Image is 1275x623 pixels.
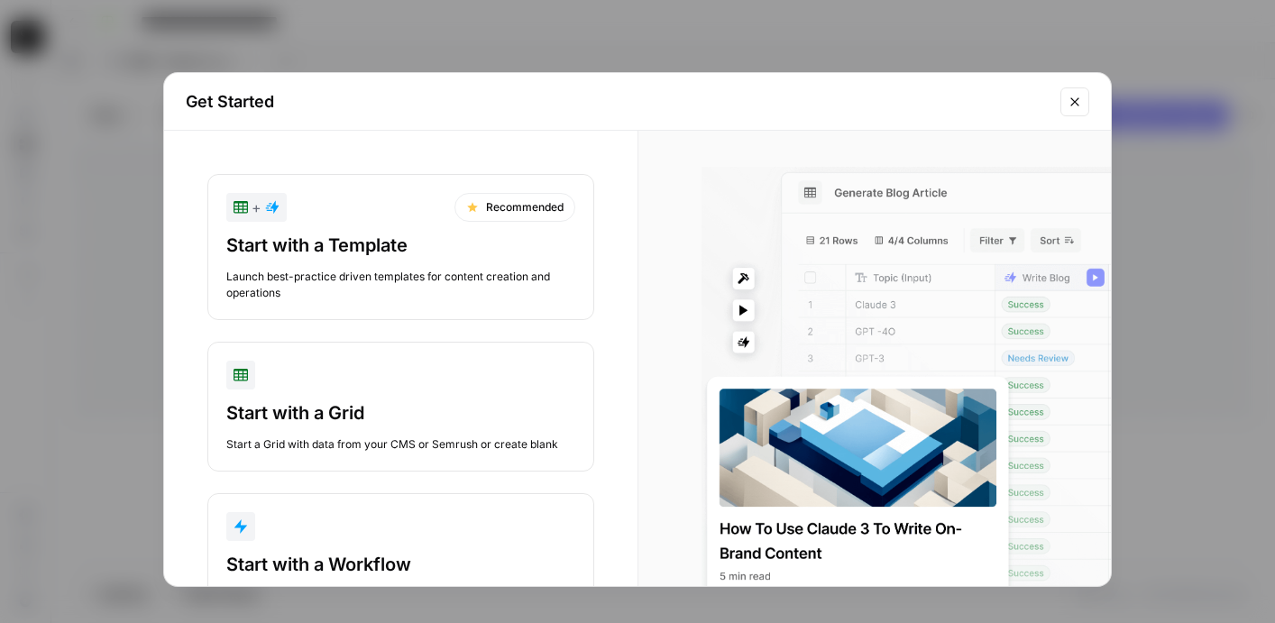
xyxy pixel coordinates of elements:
button: Close modal [1060,87,1089,116]
div: Recommended [454,193,575,222]
div: Start with a Grid [226,400,575,426]
button: Start with a GridStart a Grid with data from your CMS or Semrush or create blank [207,342,594,472]
div: Launch best-practice driven templates for content creation and operations [226,269,575,301]
h2: Get Started [186,89,1050,115]
div: Start a Grid with data from your CMS or Semrush or create blank [226,436,575,453]
div: + [234,197,280,218]
button: Start with a Workflow [207,493,594,623]
div: Start with a Template [226,233,575,258]
button: +RecommendedStart with a TemplateLaunch best-practice driven templates for content creation and o... [207,174,594,320]
div: Start with a Workflow [226,552,575,577]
